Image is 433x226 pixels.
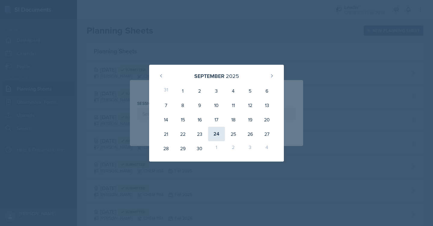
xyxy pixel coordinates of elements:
div: 17 [208,112,225,127]
div: 8 [174,98,191,112]
div: 24 [208,127,225,141]
div: 4 [259,141,275,156]
div: 2 [225,141,242,156]
div: 13 [259,98,275,112]
div: 18 [225,112,242,127]
div: 9 [191,98,208,112]
div: 4 [225,84,242,98]
div: 11 [225,98,242,112]
div: 27 [259,127,275,141]
div: 20 [259,112,275,127]
div: 19 [242,112,259,127]
div: September [194,72,224,80]
div: 2 [191,84,208,98]
div: 5 [242,84,259,98]
div: 22 [174,127,191,141]
div: 30 [191,141,208,156]
div: 15 [174,112,191,127]
div: 3 [208,84,225,98]
div: 16 [191,112,208,127]
div: 10 [208,98,225,112]
div: 1 [208,141,225,156]
div: 7 [158,98,174,112]
div: 14 [158,112,174,127]
div: 2025 [226,72,239,80]
div: 21 [158,127,174,141]
div: 6 [259,84,275,98]
div: 25 [225,127,242,141]
div: 26 [242,127,259,141]
div: 12 [242,98,259,112]
div: 29 [174,141,191,156]
div: 31 [158,84,174,98]
div: 28 [158,141,174,156]
div: 23 [191,127,208,141]
div: 1 [174,84,191,98]
div: 3 [242,141,259,156]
